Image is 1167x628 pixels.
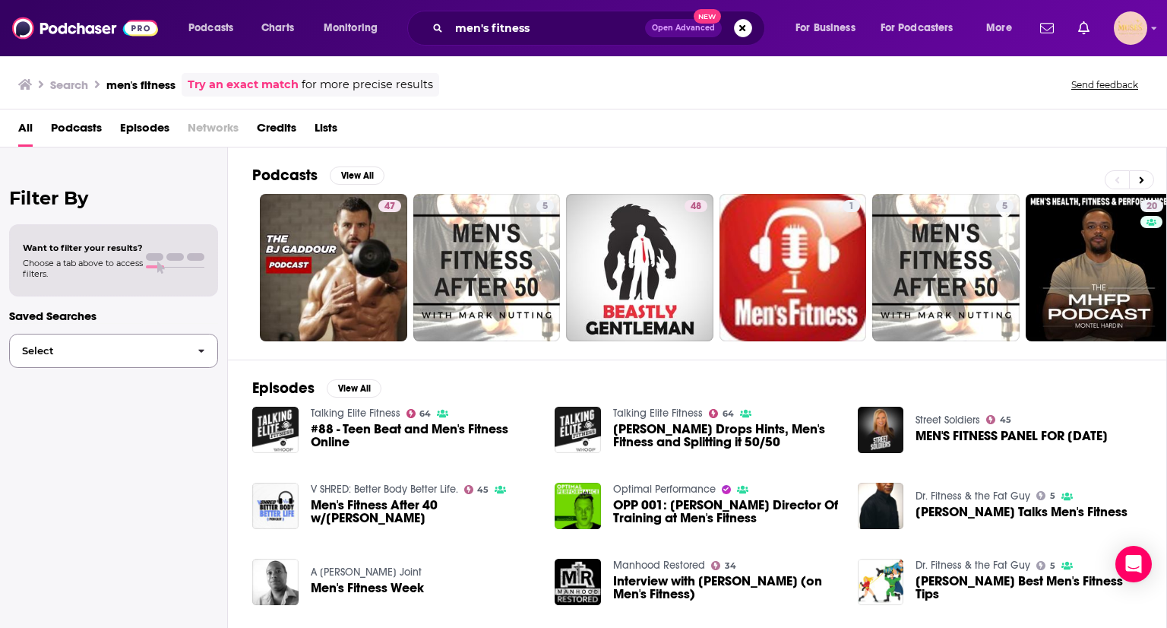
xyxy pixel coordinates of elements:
[1036,491,1055,500] a: 5
[1067,78,1143,91] button: Send feedback
[252,407,299,453] img: #88 - Teen Beat and Men's Fitness Online
[872,194,1020,341] a: 5
[613,423,840,449] a: Dave Drops Hints, Men's Fitness and Splitting it 50/50
[188,76,299,94] a: Try an exact match
[916,575,1142,601] span: [PERSON_NAME] Best Men's Fitness Tips
[613,499,840,525] span: OPP 001: [PERSON_NAME] Director Of Training at Men's Fitness
[120,116,169,147] a: Episodes
[858,559,904,605] img: Roy S Johnson's Best Men's Fitness Tips
[313,16,397,40] button: open menu
[916,430,1108,442] a: MEN'S FITNESS PANEL FOR SUN 1-10-20
[613,407,703,420] a: Talking Elite Fitness
[260,194,407,341] a: 47
[849,199,854,214] span: 1
[916,506,1127,519] span: [PERSON_NAME] Talks Men's Fitness
[613,575,840,601] a: Interview with Andrew Peel (on Men's Fitness)
[252,559,299,605] img: Men's Fitness Week
[795,17,855,39] span: For Business
[18,116,33,147] span: All
[419,411,431,417] span: 64
[252,166,318,185] h2: Podcasts
[916,559,1030,572] a: Dr. Fitness & the Fat Guy
[916,575,1142,601] a: Roy S Johnson's Best Men's Fitness Tips
[1114,11,1147,45] span: Logged in as MUSESPR
[613,423,840,449] span: [PERSON_NAME] Drops Hints, Men's Fitness and Splitting it 50/50
[311,499,537,525] span: Men's Fitness After 40 w/[PERSON_NAME]
[871,16,976,40] button: open menu
[613,483,716,496] a: Optimal Performance
[785,16,874,40] button: open menu
[449,16,645,40] input: Search podcasts, credits, & more...
[694,9,721,24] span: New
[685,200,707,212] a: 48
[257,116,296,147] a: Credits
[1036,561,1055,570] a: 5
[555,559,601,605] img: Interview with Andrew Peel (on Men's Fitness)
[996,200,1014,212] a: 5
[1034,15,1060,41] a: Show notifications dropdown
[12,14,158,43] img: Podchaser - Follow, Share and Rate Podcasts
[464,485,489,494] a: 45
[916,414,980,427] a: Street Soldiers
[252,483,299,529] img: Men's Fitness After 40 w/Josh Carter
[1114,11,1147,45] button: Show profile menu
[261,17,294,39] span: Charts
[645,19,722,37] button: Open AdvancedNew
[1115,546,1152,582] div: Open Intercom Messenger
[422,11,780,46] div: Search podcasts, credits, & more...
[916,430,1108,442] span: MEN'S FITNESS PANEL FOR [DATE]
[178,16,253,40] button: open menu
[858,407,904,453] img: MEN'S FITNESS PANEL FOR SUN 1-10-20
[51,116,102,147] span: Podcasts
[327,379,381,398] button: View All
[555,483,601,529] img: OPP 001: Sean Hyson Director Of Training at Men's Fitness
[10,346,185,356] span: Select
[719,194,867,341] a: 1
[536,200,554,212] a: 5
[542,199,548,214] span: 5
[188,116,239,147] span: Networks
[413,194,561,341] a: 5
[711,561,736,570] a: 34
[566,194,713,341] a: 48
[916,490,1030,503] a: Dr. Fitness & the Fat Guy
[311,407,400,420] a: Talking Elite Fitness
[311,423,537,449] a: #88 - Teen Beat and Men's Fitness Online
[858,483,904,529] img: Roy Johnson Talks Men's Fitness
[709,409,734,418] a: 64
[1050,493,1055,500] span: 5
[252,166,384,185] a: PodcastsView All
[9,309,218,323] p: Saved Searches
[378,200,401,212] a: 47
[555,407,601,453] img: Dave Drops Hints, Men's Fitness and Splitting it 50/50
[916,506,1127,519] a: Roy Johnson Talks Men's Fitness
[1050,563,1055,569] span: 5
[1140,200,1163,212] a: 20
[23,258,143,279] span: Choose a tab above to access filters.
[1000,417,1011,423] span: 45
[23,243,143,253] span: Want to filter your results?
[986,17,1012,39] span: More
[315,116,337,147] span: Lists
[613,559,705,572] a: Manhood Restored
[311,483,458,496] a: V SHRED: Better Body Better Life.
[252,379,315,398] h2: Episodes
[691,199,701,214] span: 48
[1114,11,1147,45] img: User Profile
[613,499,840,525] a: OPP 001: Sean Hyson Director Of Training at Men's Fitness
[406,409,432,418] a: 64
[330,167,384,185] button: View All
[652,24,715,32] span: Open Advanced
[311,499,537,525] a: Men's Fitness After 40 w/Josh Carter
